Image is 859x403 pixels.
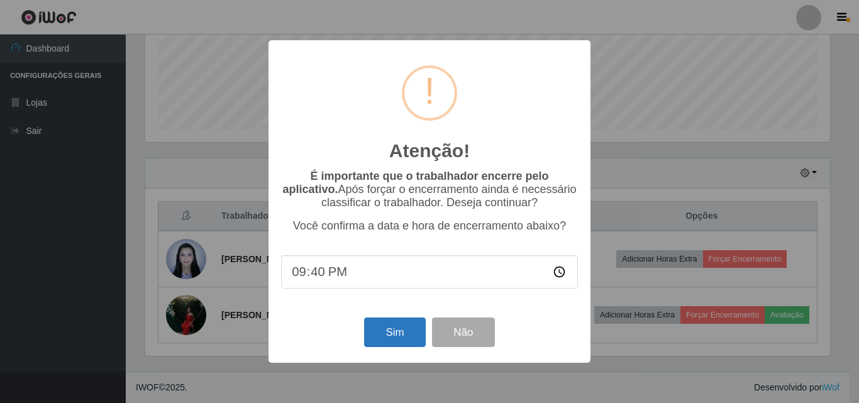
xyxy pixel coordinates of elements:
[281,170,578,209] p: Após forçar o encerramento ainda é necessário classificar o trabalhador. Deseja continuar?
[281,219,578,233] p: Você confirma a data e hora de encerramento abaixo?
[282,170,548,196] b: É importante que o trabalhador encerre pelo aplicativo.
[389,140,470,162] h2: Atenção!
[432,317,494,347] button: Não
[364,317,425,347] button: Sim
